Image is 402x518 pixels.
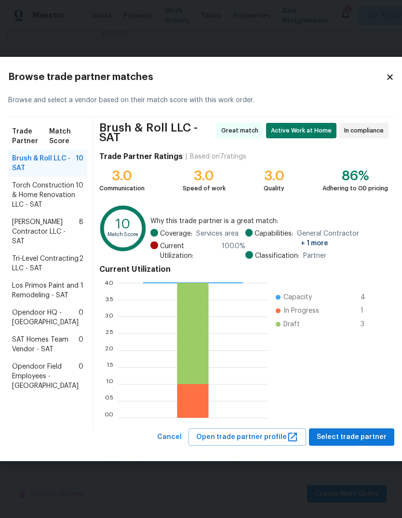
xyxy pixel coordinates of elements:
[105,296,113,302] text: 3.5
[79,217,83,246] span: 8
[99,123,214,142] span: Brush & Roll LLC - SAT
[105,330,113,336] text: 2.5
[104,279,113,285] text: 4.0
[12,308,79,327] span: Opendoor HQ - [GEOGRAPHIC_DATA]
[104,414,113,420] text: 0.0
[8,72,386,82] h2: Browse trade partner matches
[221,126,262,135] span: Great match
[99,184,145,193] div: Communication
[12,335,79,354] span: SAT Homes Team Vendor - SAT
[8,84,394,117] div: Browse and select a vendor based on their match score with this work order.
[322,171,388,181] div: 86%
[361,319,376,329] span: 3
[222,241,245,261] span: 100.0 %
[76,154,83,173] span: 10
[76,181,83,210] span: 10
[107,232,138,238] text: Match Score
[271,126,335,135] span: Active Work at Home
[12,181,76,210] span: Torch Construction & Home Renovation LLC - SAT
[303,251,326,261] span: Partner
[106,364,113,370] text: 1.5
[99,171,145,181] div: 3.0
[264,171,284,181] div: 3.0
[12,254,79,273] span: Tri-Level Contracting LLC - SAT
[49,127,83,146] span: Match Score
[344,126,388,135] span: In compliance
[183,171,226,181] div: 3.0
[160,241,218,261] span: Current Utilization:
[196,431,298,443] span: Open trade partner profile
[188,428,306,446] button: Open trade partner profile
[297,229,388,248] span: General Contractor
[255,229,293,248] span: Capabilities:
[183,184,226,193] div: Speed of work
[190,152,246,161] div: Based on 7 ratings
[79,254,83,273] span: 2
[99,152,183,161] h4: Trade Partner Ratings
[153,428,186,446] button: Cancel
[99,265,389,274] h4: Current Utilization
[80,281,83,300] span: 1
[283,292,312,302] span: Capacity
[255,251,299,261] span: Classification:
[264,184,284,193] div: Quality
[116,218,130,231] text: 10
[106,381,113,386] text: 1.0
[283,306,319,316] span: In Progress
[79,362,83,391] span: 0
[160,229,192,239] span: Coverage:
[79,335,83,354] span: 0
[12,127,50,146] span: Trade Partner
[183,152,190,161] div: |
[79,308,83,327] span: 0
[12,281,80,300] span: Los Primos Paint and Remodeling - SAT
[301,240,328,247] span: + 1 more
[361,306,376,316] span: 1
[105,398,113,403] text: 0.5
[12,154,76,173] span: Brush & Roll LLC - SAT
[105,313,113,319] text: 3.0
[283,319,300,329] span: Draft
[157,431,182,443] span: Cancel
[196,229,239,239] span: Services area
[150,216,388,226] span: Why this trade partner is a great match:
[12,217,79,246] span: [PERSON_NAME] Contractor LLC - SAT
[317,431,387,443] span: Select trade partner
[309,428,394,446] button: Select trade partner
[361,292,376,302] span: 4
[105,347,113,353] text: 2.0
[322,184,388,193] div: Adhering to OD pricing
[12,362,79,391] span: Opendoor Field Employees - [GEOGRAPHIC_DATA]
